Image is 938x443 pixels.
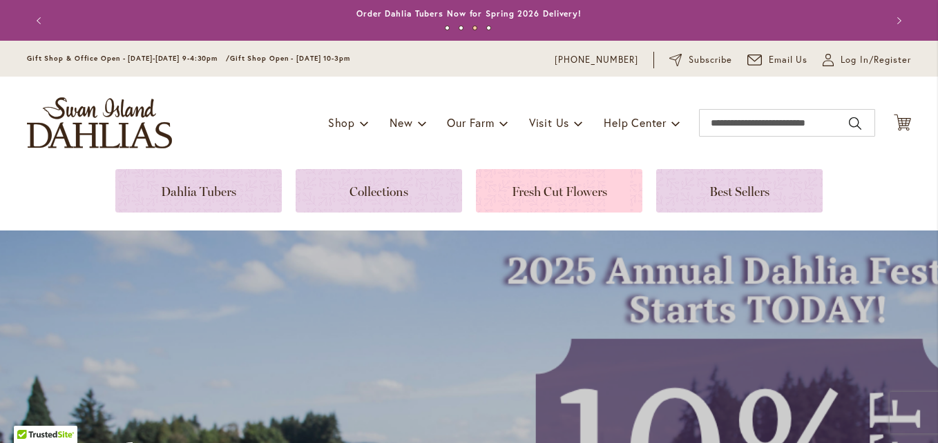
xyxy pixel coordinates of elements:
[472,26,477,30] button: 3 of 4
[356,8,582,19] a: Order Dahlia Tubers Now for Spring 2026 Delivery!
[529,115,569,130] span: Visit Us
[27,7,55,35] button: Previous
[823,53,911,67] a: Log In/Register
[747,53,808,67] a: Email Us
[447,115,494,130] span: Our Farm
[328,115,355,130] span: Shop
[604,115,667,130] span: Help Center
[27,97,172,148] a: store logo
[27,54,230,63] span: Gift Shop & Office Open - [DATE]-[DATE] 9-4:30pm /
[445,26,450,30] button: 1 of 4
[459,26,463,30] button: 2 of 4
[689,53,732,67] span: Subscribe
[390,115,412,130] span: New
[669,53,732,67] a: Subscribe
[555,53,638,67] a: [PHONE_NUMBER]
[769,53,808,67] span: Email Us
[230,54,350,63] span: Gift Shop Open - [DATE] 10-3pm
[883,7,911,35] button: Next
[486,26,491,30] button: 4 of 4
[841,53,911,67] span: Log In/Register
